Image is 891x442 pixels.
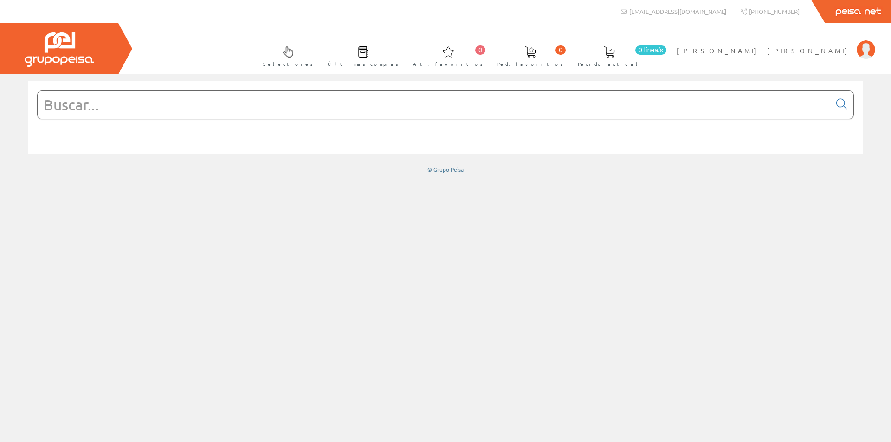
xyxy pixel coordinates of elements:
span: [PHONE_NUMBER] [749,7,800,15]
div: © Grupo Peisa [28,166,863,173]
span: Pedido actual [578,59,641,69]
span: 0 línea/s [635,45,666,55]
span: Selectores [263,59,313,69]
span: 0 [555,45,566,55]
a: [PERSON_NAME] [PERSON_NAME] [677,38,875,47]
a: Selectores [254,38,318,72]
span: Art. favoritos [413,59,483,69]
input: Buscar... [38,91,831,119]
span: [EMAIL_ADDRESS][DOMAIN_NAME] [629,7,726,15]
img: Grupo Peisa [25,32,94,67]
span: [PERSON_NAME] [PERSON_NAME] [677,46,852,55]
span: Últimas compras [328,59,399,69]
a: Últimas compras [318,38,403,72]
span: 0 [475,45,485,55]
span: Ped. favoritos [497,59,563,69]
